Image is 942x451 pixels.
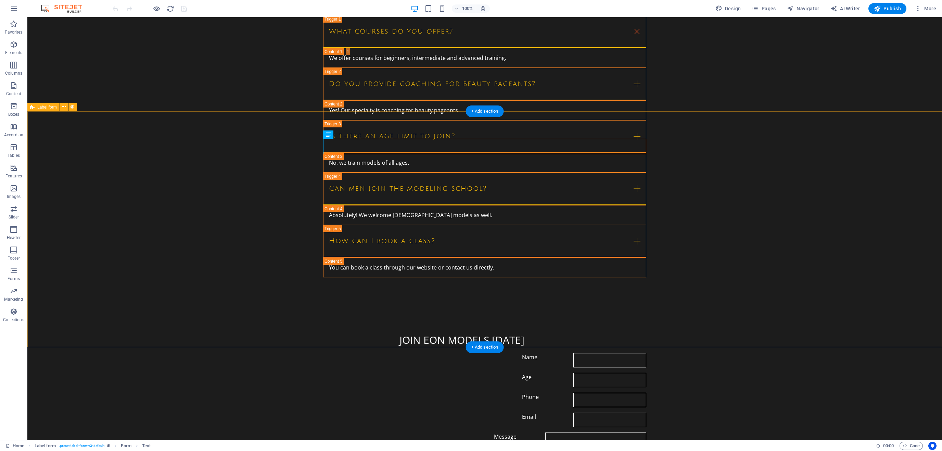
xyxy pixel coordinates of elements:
p: Boxes [8,112,20,117]
div: + Add section [466,341,504,353]
span: Design [715,5,741,12]
span: Publish [874,5,901,12]
button: Pages [749,3,778,14]
p: Tables [8,153,20,158]
span: More [915,5,936,12]
div: Design (Ctrl+Alt+Y) [713,3,744,14]
span: . preset-label-form-v3-default [59,442,105,450]
div: + Add section [466,105,504,117]
p: Slider [9,214,19,220]
i: Reload page [166,5,174,13]
p: Images [7,194,21,199]
h6: Session time [876,442,894,450]
p: Header [7,235,21,240]
p: Forms [8,276,20,281]
p: Elements [5,50,23,55]
span: Click to select. Double-click to edit [35,442,56,450]
button: reload [166,4,174,13]
button: Publish [868,3,906,14]
button: Design [713,3,744,14]
p: Favorites [5,29,22,35]
button: 100% [452,4,476,13]
span: 00 00 [883,442,894,450]
p: Features [5,173,22,179]
button: AI Writer [828,3,863,14]
button: More [912,3,939,14]
span: Click to select. Double-click to edit [142,442,151,450]
p: Columns [5,71,22,76]
h6: 100% [462,4,473,13]
p: Accordion [4,132,23,138]
button: Code [900,442,923,450]
p: Marketing [4,297,23,302]
span: Code [903,442,920,450]
a: Click to cancel selection. Double-click to open Pages [5,442,24,450]
p: Collections [3,317,24,323]
span: Label form [37,105,57,109]
i: On resize automatically adjust zoom level to fit chosen device. [480,5,486,12]
button: Usercentrics [928,442,937,450]
nav: breadcrumb [35,442,151,450]
button: Navigator [784,3,822,14]
span: Click to select. Double-click to edit [121,442,131,450]
button: Click here to leave preview mode and continue editing [152,4,161,13]
span: AI Writer [830,5,860,12]
i: This element is a customizable preset [107,444,110,448]
p: Footer [8,255,20,261]
img: Editor Logo [39,4,91,13]
span: Pages [752,5,776,12]
p: Content [6,91,21,97]
span: Navigator [787,5,819,12]
span: : [888,443,889,448]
